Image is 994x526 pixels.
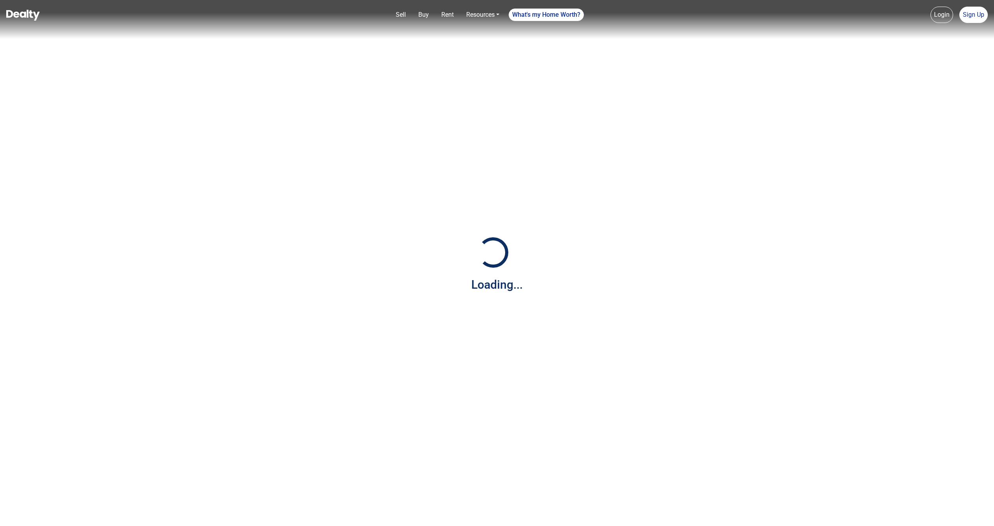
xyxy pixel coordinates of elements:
div: Loading... [471,276,523,293]
img: Dealty - Buy, Sell & Rent Homes [6,10,40,21]
a: Login [931,7,953,23]
a: Buy [415,7,432,23]
img: Loading [474,233,513,272]
a: Sell [393,7,409,23]
a: Sign Up [959,7,988,23]
a: What's my Home Worth? [509,9,584,21]
a: Rent [438,7,457,23]
a: Resources [463,7,502,23]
